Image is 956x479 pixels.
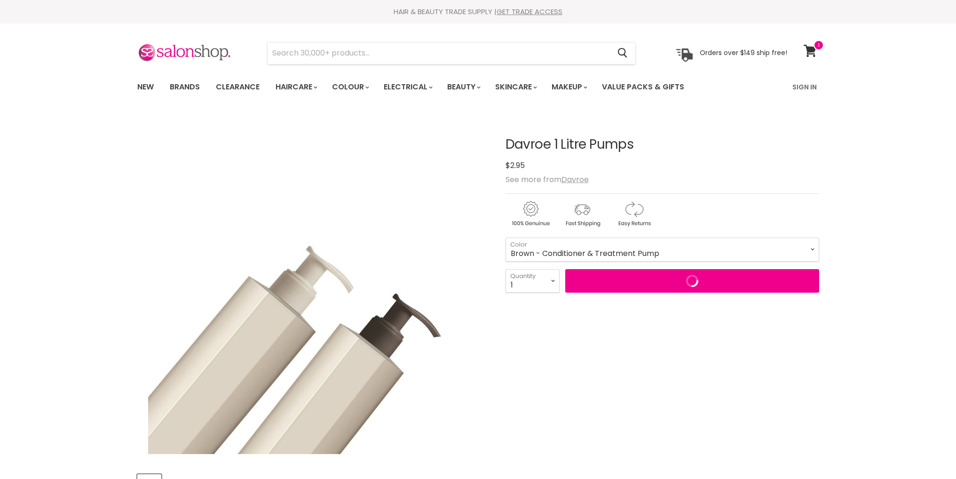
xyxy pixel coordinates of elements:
[700,48,787,57] p: Orders over $149 ship free!
[909,435,947,470] iframe: Gorgias live chat messenger
[137,114,489,465] div: Davroe 1 Litre Pumps image. Click or Scroll to Zoom.
[377,77,438,97] a: Electrical
[561,174,589,185] a: Davroe
[488,77,543,97] a: Skincare
[269,77,323,97] a: Haircare
[557,200,607,228] img: shipping.gif
[497,7,562,16] a: GET TRADE ACCESS
[506,200,555,228] img: genuine.gif
[506,269,560,293] select: Quantity
[787,77,822,97] a: Sign In
[545,77,593,97] a: Makeup
[126,7,831,16] div: HAIR & BEAUTY TRADE SUPPLY |
[609,200,659,228] img: returns.gif
[506,137,819,152] h1: Davroe 1 Litre Pumps
[163,77,207,97] a: Brands
[130,77,161,97] a: New
[209,77,267,97] a: Clearance
[267,42,636,64] form: Product
[268,42,610,64] input: Search
[506,160,525,171] span: $2.95
[325,77,375,97] a: Colour
[126,73,831,101] nav: Main
[595,77,691,97] a: Value Packs & Gifts
[130,73,739,101] ul: Main menu
[610,42,635,64] button: Search
[506,174,589,185] span: See more from
[440,77,486,97] a: Beauty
